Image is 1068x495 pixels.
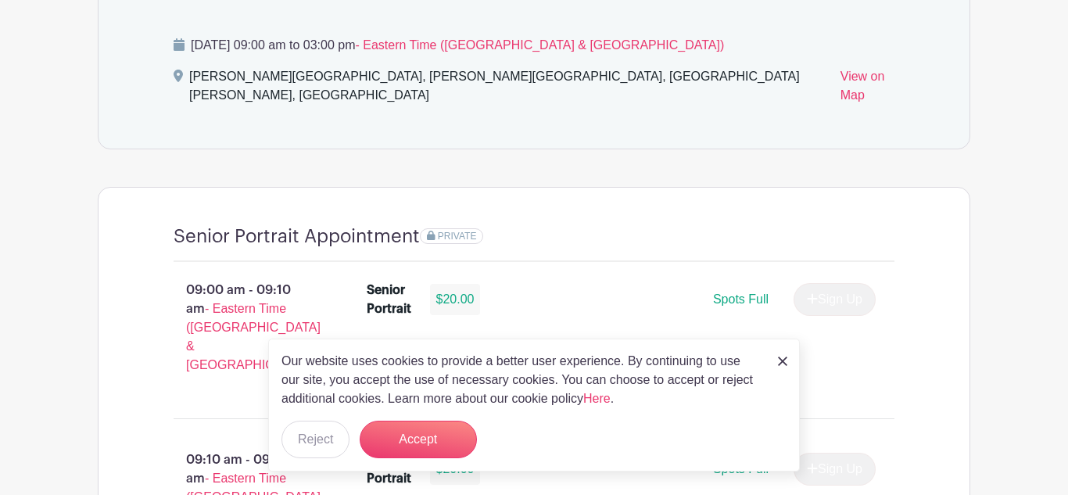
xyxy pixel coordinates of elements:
span: - Eastern Time ([GEOGRAPHIC_DATA] & [GEOGRAPHIC_DATA]) [186,302,321,371]
button: Accept [360,421,477,458]
p: 09:00 am - 09:10 am [149,274,342,381]
button: Reject [281,421,349,458]
a: Here [583,392,611,405]
img: close_button-5f87c8562297e5c2d7936805f587ecaba9071eb48480494691a3f1689db116b3.svg [778,357,787,366]
p: [DATE] 09:00 am to 03:00 pm [174,36,894,55]
span: Spots Full [713,462,769,475]
span: PRIVATE [438,231,477,242]
p: Our website uses cookies to provide a better user experience. By continuing to use our site, you ... [281,352,762,408]
div: [PERSON_NAME][GEOGRAPHIC_DATA], [PERSON_NAME][GEOGRAPHIC_DATA], [GEOGRAPHIC_DATA][PERSON_NAME], [... [189,67,828,111]
span: Spots Full [713,292,769,306]
a: View on Map [840,67,894,111]
h4: Senior Portrait Appointment [174,225,420,248]
div: Senior Portrait [367,281,411,318]
div: $20.00 [430,284,481,315]
span: - Eastern Time ([GEOGRAPHIC_DATA] & [GEOGRAPHIC_DATA]) [355,38,724,52]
